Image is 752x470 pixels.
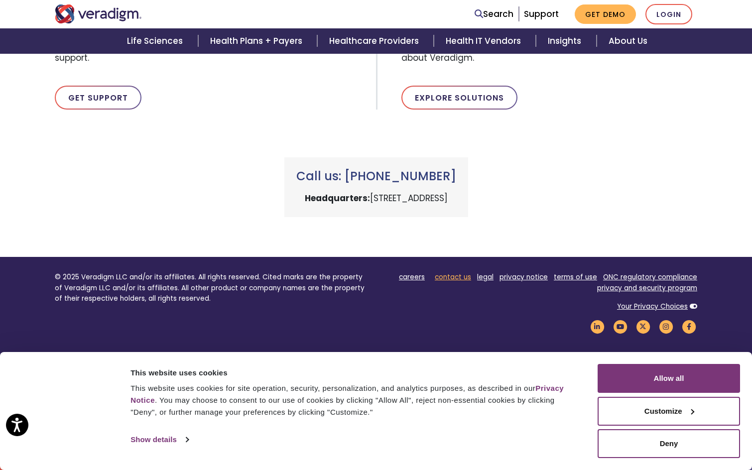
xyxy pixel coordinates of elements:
div: This website uses cookies [130,367,575,379]
p: [STREET_ADDRESS] [296,192,456,205]
a: Health Plans + Payers [198,28,317,54]
a: Veradigm Twitter Link [634,322,651,331]
a: Your Privacy Choices [617,302,688,311]
a: legal [477,272,494,282]
strong: Headquarters: [305,192,370,204]
a: Get Support [55,86,141,110]
a: Explore Solutions [401,86,517,110]
a: Veradigm Facebook Link [680,322,697,331]
a: Veradigm LinkedIn Link [589,322,606,331]
a: terms of use [554,272,597,282]
a: Veradigm Instagram Link [657,322,674,331]
a: contact us [435,272,471,282]
h3: Call us: [PHONE_NUMBER] [296,169,456,184]
a: Veradigm YouTube Link [612,322,628,331]
a: Health IT Vendors [434,28,536,54]
img: Veradigm logo [55,4,142,23]
a: privacy and security program [597,283,697,293]
a: About Us [597,28,659,54]
a: Insights [536,28,596,54]
a: careers [399,272,425,282]
a: Healthcare Providers [317,28,434,54]
a: Get Demo [575,4,636,24]
button: Customize [598,397,740,426]
a: Show details [130,432,188,447]
button: Allow all [598,364,740,393]
a: privacy notice [500,272,548,282]
a: ONC regulatory compliance [603,272,697,282]
a: Login [645,4,692,24]
button: Deny [598,429,740,458]
a: Life Sciences [115,28,198,54]
a: Support [524,8,559,20]
div: This website uses cookies for site operation, security, personalization, and analytics purposes, ... [130,382,575,418]
p: © 2025 Veradigm LLC and/or its affiliates. All rights reserved. Cited marks are the property of V... [55,272,369,304]
a: Search [475,7,513,21]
